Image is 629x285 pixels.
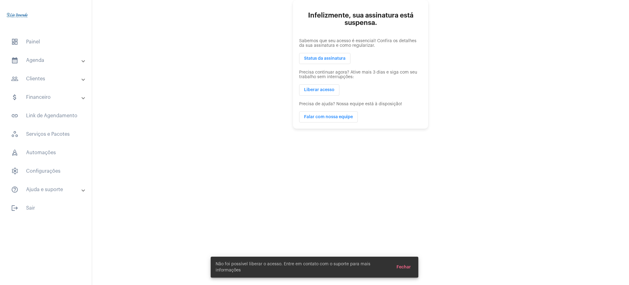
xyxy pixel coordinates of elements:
mat-icon: sidenav icon [11,57,18,64]
p: Sabemos que seu acesso é essencial! Confira os detalhes da sua assinatura e como regularizar. [299,39,422,48]
span: sidenav icon [11,130,18,138]
span: Status da assinatura [304,56,346,61]
h2: Infelizmente, sua assinatura está suspensa. [299,12,422,26]
button: Liberar acesso [299,84,339,95]
span: Link de Agendamento [6,108,86,123]
span: Sair [6,201,86,215]
button: Status da assinatura [299,53,350,64]
span: Não foi possível liberar o acesso. Entre em contato com o suporte para mais informações [216,261,389,273]
span: Painel [6,34,86,49]
mat-icon: sidenav icon [11,186,18,193]
span: Falar com nossa equipe [304,115,353,119]
mat-icon: sidenav icon [11,94,18,101]
p: Precisa de ajuda? Nossa equipe está à disposição! [299,102,422,106]
span: sidenav icon [11,149,18,156]
mat-panel-title: Financeiro [11,94,82,101]
button: Fechar [392,262,416,273]
span: Automações [6,145,86,160]
mat-expansion-panel-header: sidenav iconAjuda e suporte [4,182,92,197]
p: Precisa continuar agora? Ative mais 3 dias e siga com seu trabalho sem interrupções: [299,70,422,79]
mat-expansion-panel-header: sidenav iconAgenda [4,53,92,68]
mat-panel-title: Agenda [11,57,82,64]
mat-expansion-panel-header: sidenav iconFinanceiro [4,90,92,105]
span: sidenav icon [11,38,18,46]
mat-expansion-panel-header: sidenav iconClientes [4,71,92,86]
mat-panel-title: Ajuda e suporte [11,186,82,193]
span: Serviços e Pacotes [6,127,86,142]
span: sidenav icon [11,167,18,175]
span: Liberar acesso [304,88,334,92]
mat-icon: sidenav icon [11,204,18,212]
mat-icon: sidenav icon [11,75,18,82]
mat-icon: sidenav icon [11,112,18,119]
mat-panel-title: Clientes [11,75,82,82]
img: 4c910ca3-f26c-c648-53c7-1a2041c6e520.jpg [5,3,29,28]
span: Configurações [6,164,86,179]
span: Fechar [397,265,411,269]
button: Falar com nossa equipe [299,111,358,122]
